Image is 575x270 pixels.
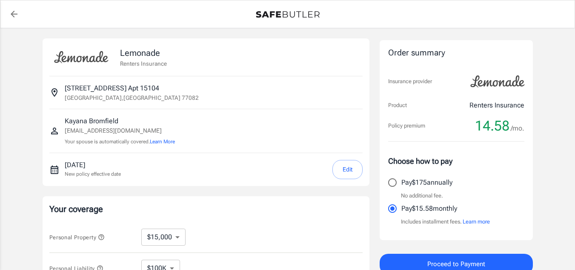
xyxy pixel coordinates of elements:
span: /mo. [511,122,524,134]
button: Learn More [150,138,175,145]
button: Personal Property [49,232,105,242]
svg: Insured person [49,126,60,136]
a: back to quotes [6,6,23,23]
p: Choose how to pay [388,155,524,167]
p: Policy premium [388,122,425,130]
span: 14.58 [475,117,509,134]
p: Renters Insurance [120,59,167,68]
p: [STREET_ADDRESS] Apt 15104 [65,83,159,93]
img: Back to quotes [256,11,320,18]
button: Edit [332,160,363,179]
img: Lemonade [466,70,529,93]
button: Learn more [463,218,490,226]
p: [DATE] [65,160,121,170]
p: No additional fee. [401,192,443,200]
div: Order summary [388,47,524,59]
p: Pay $15.58 monthly [401,203,457,214]
p: Lemonade [120,46,167,59]
span: Proceed to Payment [427,258,485,270]
img: Lemonade [49,45,113,69]
p: Your coverage [49,203,363,215]
p: [EMAIL_ADDRESS][DOMAIN_NAME] [65,126,175,135]
p: Kayana Bromfield [65,116,175,126]
p: New policy effective date [65,170,121,178]
p: Product [388,101,407,110]
svg: New policy start date [49,165,60,175]
svg: Insured address [49,87,60,98]
p: Your spouse is automatically covered. [65,138,175,146]
p: Renters Insurance [469,100,524,110]
p: Insurance provider [388,77,432,86]
span: Personal Property [49,234,105,241]
p: [GEOGRAPHIC_DATA] , [GEOGRAPHIC_DATA] 77082 [65,93,199,102]
p: Includes installment fees. [401,218,490,226]
p: Pay $175 annually [401,177,452,188]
